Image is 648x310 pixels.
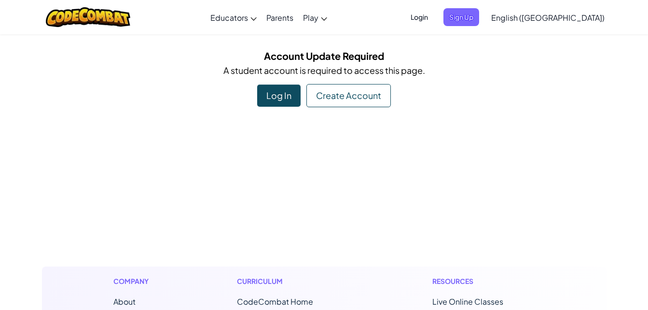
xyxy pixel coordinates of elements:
a: Live Online Classes [432,296,503,307]
div: Create Account [306,84,391,107]
a: Educators [206,4,262,30]
div: Log In [257,85,301,107]
h1: Company [113,276,158,286]
button: Sign Up [443,8,479,26]
span: Play [303,13,318,23]
h5: Account Update Required [49,48,599,63]
img: CodeCombat logo [46,7,130,27]
a: About [113,296,136,307]
span: Educators [210,13,248,23]
a: English ([GEOGRAPHIC_DATA]) [486,4,609,30]
span: English ([GEOGRAPHIC_DATA]) [491,13,605,23]
h1: Resources [432,276,535,286]
h1: Curriculum [237,276,354,286]
button: Login [405,8,434,26]
a: Parents [262,4,298,30]
a: Play [298,4,332,30]
span: CodeCombat Home [237,296,313,307]
p: A student account is required to access this page. [49,63,599,77]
